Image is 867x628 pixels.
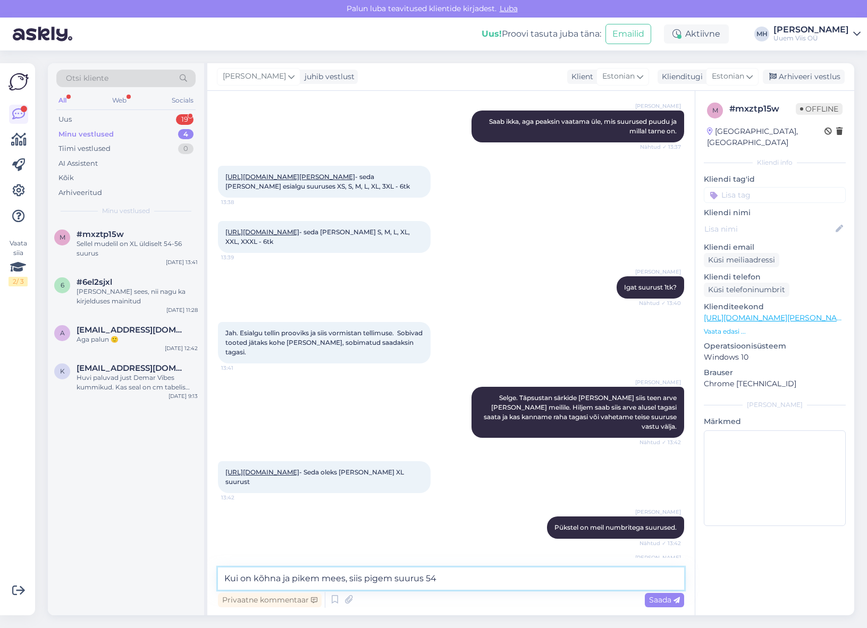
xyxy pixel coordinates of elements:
span: Kerly.nooska@gmail.com [77,363,187,373]
div: [DATE] 13:41 [166,258,198,266]
div: [GEOGRAPHIC_DATA], [GEOGRAPHIC_DATA] [707,126,824,148]
div: [PERSON_NAME] [773,26,849,34]
span: 13:38 [221,198,261,206]
span: Estonian [602,71,635,82]
div: [PERSON_NAME] [704,400,846,410]
span: - seda [PERSON_NAME] esialgu suuruses XS, S, M, L, XL, 3XL - 6tk [225,173,410,190]
span: - Seda oleks [PERSON_NAME] XL suurust [225,468,406,486]
p: Klienditeekond [704,301,846,312]
input: Lisa nimi [704,223,834,235]
div: juhib vestlust [300,71,355,82]
span: Luba [496,4,521,13]
div: Socials [170,94,196,107]
span: - seda [PERSON_NAME] S, M, L, XL, XXL, XXXL - 6tk [225,228,411,245]
span: Saada [649,595,680,605]
span: Selge. Täpsustan särkide [PERSON_NAME] siis teen arve [PERSON_NAME] meilile. Hiljem saab siis arv... [484,394,678,430]
p: Brauser [704,367,846,378]
span: #6el2sjxl [77,277,112,287]
button: Emailid [605,24,651,44]
div: 2 / 3 [9,277,28,286]
span: Nähtud ✓ 13:42 [639,539,681,547]
span: 13:42 [221,494,261,502]
span: 6 [61,281,64,289]
div: Minu vestlused [58,129,114,140]
span: Saab ikka, aga peaksin vaatama üle, mis suurused puudu ja millal tarne on. [489,117,678,135]
img: Askly Logo [9,72,29,92]
div: Tiimi vestlused [58,143,111,154]
div: Uus [58,114,72,125]
input: Lisa tag [704,187,846,203]
a: [URL][DOMAIN_NAME][PERSON_NAME] [225,173,355,181]
div: Kõik [58,173,74,183]
p: Kliendi nimi [704,207,846,218]
span: [PERSON_NAME] [635,268,681,276]
p: Kliendi email [704,242,846,253]
span: [PERSON_NAME] [223,71,286,82]
div: Web [110,94,129,107]
span: Nähtud ✓ 13:42 [639,438,681,446]
a: [URL][DOMAIN_NAME] [225,228,299,236]
span: m [60,233,65,241]
span: a [60,329,65,337]
span: Jah. Esialgu tellin prooviks ja siis vormistan tellimuse. Sobivad tooted jätaks kohe [PERSON_NAME... [225,329,424,356]
div: [PERSON_NAME] sees, nii nagu ka kirjelduses mainitud [77,287,198,306]
div: Arhiveeritud [58,188,102,198]
div: All [56,94,69,107]
div: Proovi tasuta juba täna: [482,28,601,40]
p: Chrome [TECHNICAL_ID] [704,378,846,389]
div: Küsi telefoninumbrit [704,283,789,297]
span: Offline [796,103,843,115]
div: Huvi paluvad just Demar Vibes kummikud. Kas seal on cm tabelis mõõt sisetallapikkus voodriga või ... [77,373,198,392]
span: Nähtud ✓ 13:40 [639,299,681,307]
p: Vaata edasi ... [704,327,846,336]
div: Uuem Viis OÜ [773,34,849,43]
div: Klient [567,71,593,82]
b: Uus! [482,29,502,39]
span: Igat suurust 1tk? [624,283,677,291]
div: 0 [178,143,193,154]
textarea: Kui on kõhna ja pikem mees, siis pigem suurus 54 [218,567,684,590]
div: MH [754,27,769,41]
div: Sellel mudelil on XL üldiselt 54-56 suurus [77,239,198,258]
span: Nähtud ✓ 13:37 [640,143,681,151]
div: Klienditugi [658,71,703,82]
div: Kliendi info [704,158,846,167]
span: [PERSON_NAME] [635,378,681,386]
span: Pükstel on meil numbritega suurused. [554,523,677,531]
p: Windows 10 [704,352,846,363]
div: # mxztp15w [729,103,796,115]
span: [PERSON_NAME] [635,508,681,516]
div: Vaata siia [9,239,28,286]
p: Kliendi telefon [704,271,846,283]
span: K [60,367,65,375]
span: 13:39 [221,253,261,261]
span: m [712,106,718,114]
span: 13:41 [221,364,261,372]
div: Privaatne kommentaar [218,593,322,607]
div: AI Assistent [58,158,98,169]
p: Märkmed [704,416,846,427]
div: Aga palun 🙂 [77,335,198,344]
a: [PERSON_NAME]Uuem Viis OÜ [773,26,861,43]
p: Operatsioonisüsteem [704,341,846,352]
div: Küsi meiliaadressi [704,253,779,267]
p: Kliendi tag'id [704,174,846,185]
div: 19 [176,114,193,125]
span: [PERSON_NAME] [635,554,681,562]
span: Estonian [712,71,744,82]
span: #mxztp15w [77,230,124,239]
a: [URL][DOMAIN_NAME][PERSON_NAME] [704,313,851,323]
a: [URL][DOMAIN_NAME] [225,468,299,476]
div: [DATE] 12:42 [165,344,198,352]
span: angeelika.rebane@gmail.com [77,325,187,335]
div: Aktiivne [664,24,729,44]
div: [DATE] 11:28 [166,306,198,314]
span: Otsi kliente [66,73,108,84]
div: 4 [178,129,193,140]
span: [PERSON_NAME] [635,102,681,110]
div: Arhiveeri vestlus [763,70,845,84]
div: [DATE] 9:13 [169,392,198,400]
span: Minu vestlused [102,206,150,216]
